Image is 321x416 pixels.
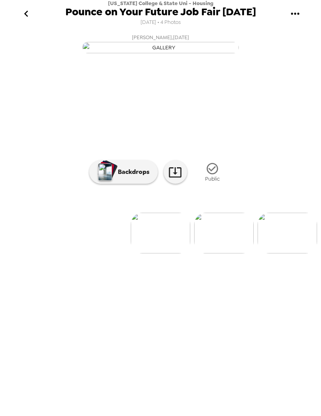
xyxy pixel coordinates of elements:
[132,33,189,42] span: [PERSON_NAME] , [DATE]
[4,31,317,56] button: [PERSON_NAME],[DATE]
[114,167,150,177] p: Backdrops
[193,157,232,187] button: Public
[205,175,220,182] span: Public
[141,17,181,28] span: [DATE] • 4 Photos
[13,1,39,27] button: go back
[82,42,239,53] img: gallery
[258,213,317,253] img: gallery
[194,213,254,253] img: gallery
[89,160,158,184] button: Backdrops
[282,1,308,27] button: gallery menu
[131,213,190,253] img: gallery
[65,7,256,17] span: Pounce on Your Future Job Fair [DATE]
